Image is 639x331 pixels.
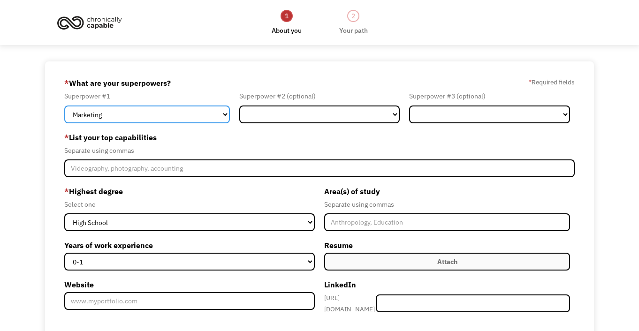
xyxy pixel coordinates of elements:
[324,199,570,210] div: Separate using commas
[64,159,575,177] input: Videography, photography, accounting
[281,10,293,22] div: 1
[324,213,570,231] input: Anthropology, Education
[64,75,171,90] label: What are your superpowers?
[272,9,302,36] a: 1About you
[437,256,457,267] div: Attach
[64,90,230,102] div: Superpower #1
[64,184,315,199] label: Highest degree
[409,90,570,102] div: Superpower #3 (optional)
[64,238,315,253] label: Years of work experience
[64,277,315,292] label: Website
[64,292,315,310] input: www.myportfolio.com
[64,145,575,156] div: Separate using commas
[324,292,376,315] div: [URL][DOMAIN_NAME]
[324,184,570,199] label: Area(s) of study
[324,277,570,292] label: LinkedIn
[347,10,359,22] div: 2
[529,76,575,88] label: Required fields
[324,238,570,253] label: Resume
[272,25,302,36] div: About you
[64,199,315,210] div: Select one
[54,12,125,33] img: Chronically Capable logo
[339,9,368,36] a: 2Your path
[239,90,400,102] div: Superpower #2 (optional)
[324,253,570,271] label: Attach
[339,25,368,36] div: Your path
[64,130,575,145] label: List your top capabilities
